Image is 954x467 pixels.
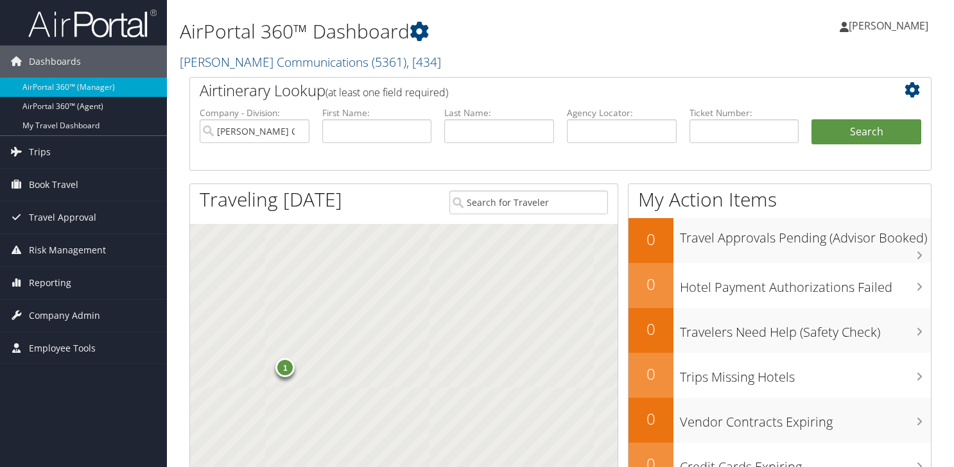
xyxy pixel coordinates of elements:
[629,186,931,213] h1: My Action Items
[567,106,677,119] label: Agency Locator:
[444,106,554,119] label: Last Name:
[29,234,106,266] span: Risk Management
[372,53,406,71] span: ( 5361 )
[629,318,673,340] h2: 0
[180,18,688,45] h1: AirPortal 360™ Dashboard
[629,353,931,398] a: 0Trips Missing Hotels
[811,119,921,145] button: Search
[200,186,342,213] h1: Traveling [DATE]
[29,46,81,78] span: Dashboards
[629,308,931,353] a: 0Travelers Need Help (Safety Check)
[29,201,96,234] span: Travel Approval
[29,300,100,332] span: Company Admin
[449,191,609,214] input: Search for Traveler
[322,106,432,119] label: First Name:
[680,362,931,386] h3: Trips Missing Hotels
[200,106,309,119] label: Company - Division:
[849,19,928,33] span: [PERSON_NAME]
[28,8,157,38] img: airportal-logo.png
[680,272,931,296] h3: Hotel Payment Authorizations Failed
[680,223,931,247] h3: Travel Approvals Pending (Advisor Booked)
[406,53,441,71] span: , [ 434 ]
[840,6,941,45] a: [PERSON_NAME]
[629,408,673,430] h2: 0
[29,136,51,168] span: Trips
[29,267,71,299] span: Reporting
[629,398,931,443] a: 0Vendor Contracts Expiring
[200,80,860,101] h2: Airtinerary Lookup
[29,169,78,201] span: Book Travel
[629,363,673,385] h2: 0
[325,85,448,99] span: (at least one field required)
[629,273,673,295] h2: 0
[680,317,931,341] h3: Travelers Need Help (Safety Check)
[629,228,673,250] h2: 0
[29,332,96,364] span: Employee Tools
[275,358,295,377] div: 1
[689,106,799,119] label: Ticket Number:
[629,218,931,263] a: 0Travel Approvals Pending (Advisor Booked)
[180,53,441,71] a: [PERSON_NAME] Communications
[629,263,931,308] a: 0Hotel Payment Authorizations Failed
[680,407,931,431] h3: Vendor Contracts Expiring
